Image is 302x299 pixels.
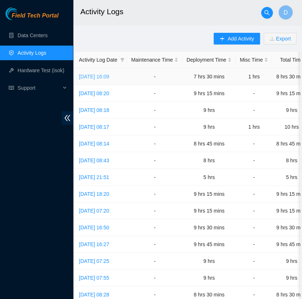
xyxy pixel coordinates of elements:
span: read [9,85,14,90]
a: [DATE] 08:43 [79,158,109,163]
td: - [127,169,182,186]
td: 9 hrs 15 mins [182,85,236,102]
a: [DATE] 08:17 [79,124,109,130]
td: - [127,135,182,152]
td: 1 hrs [236,68,272,85]
button: plusAdd Activity [214,33,260,44]
td: 9 hrs 15 mins [182,186,236,202]
img: Akamai Technologies [5,7,37,20]
td: 8 hrs 45 mins [182,135,236,152]
span: Field Tech Portal [12,12,58,19]
a: [DATE] 16:27 [79,241,109,247]
td: - [236,135,272,152]
span: search [261,10,272,16]
span: Add Activity [228,35,254,43]
a: [DATE] 07:55 [79,275,109,281]
span: plus [219,36,225,42]
td: 9 hrs 45 mins [182,236,236,253]
td: 7 hrs 30 mins [182,68,236,85]
td: - [127,253,182,269]
td: - [127,102,182,119]
td: - [127,85,182,102]
span: Activity Log Date [79,56,117,64]
td: - [127,152,182,169]
span: D [283,8,288,17]
td: - [127,186,182,202]
a: [DATE] 08:20 [79,90,109,96]
button: downloadExport [264,33,297,44]
a: [DATE] 16:09 [79,74,109,79]
td: 9 hrs 30 mins [182,219,236,236]
a: [DATE] 08:28 [79,292,109,298]
td: - [236,102,272,119]
td: 1 hrs [236,119,272,135]
td: 9 hrs [182,102,236,119]
a: [DATE] 18:20 [79,191,109,197]
td: - [127,202,182,219]
td: 9 hrs [182,253,236,269]
span: filter [120,58,125,62]
td: - [127,219,182,236]
a: [DATE] 07:20 [79,208,109,214]
td: 5 hrs [182,169,236,186]
a: Data Centers [18,32,47,38]
td: - [236,169,272,186]
td: - [236,253,272,269]
a: [DATE] 07:25 [79,258,109,264]
span: double-left [62,111,73,125]
a: Akamai TechnologiesField Tech Portal [5,13,58,23]
td: - [236,219,272,236]
td: 9 hrs [182,269,236,286]
td: 9 hrs 15 mins [182,202,236,219]
span: Support [18,81,61,95]
td: - [127,236,182,253]
a: [DATE] 08:14 [79,141,109,147]
td: - [127,68,182,85]
td: 8 hrs [182,152,236,169]
a: Hardware Test (isok) [18,67,64,73]
a: [DATE] 16:50 [79,225,109,230]
td: - [127,119,182,135]
a: Activity Logs [18,50,46,56]
td: - [127,269,182,286]
a: [DATE] 21:51 [79,174,109,180]
td: - [236,152,272,169]
a: [DATE] 08:18 [79,107,109,113]
td: 9 hrs [182,119,236,135]
td: - [236,269,272,286]
td: - [236,236,272,253]
td: - [236,186,272,202]
span: filter [119,54,126,65]
td: - [236,202,272,219]
button: search [261,7,273,19]
button: D [278,5,293,20]
td: - [236,85,272,102]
